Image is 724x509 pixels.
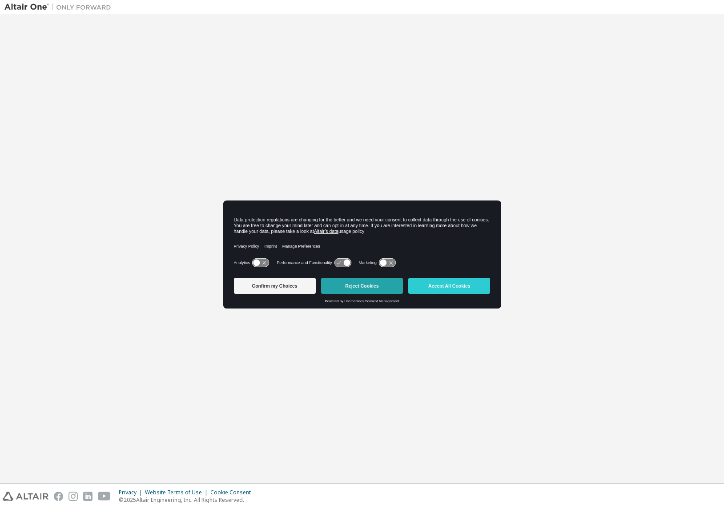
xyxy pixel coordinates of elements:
[68,492,78,501] img: instagram.svg
[210,489,256,496] div: Cookie Consent
[119,489,145,496] div: Privacy
[3,492,48,501] img: altair_logo.svg
[54,492,63,501] img: facebook.svg
[98,492,111,501] img: youtube.svg
[4,3,116,12] img: Altair One
[83,492,93,501] img: linkedin.svg
[145,489,210,496] div: Website Terms of Use
[119,496,256,504] p: © 2025 Altair Engineering, Inc. All Rights Reserved.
